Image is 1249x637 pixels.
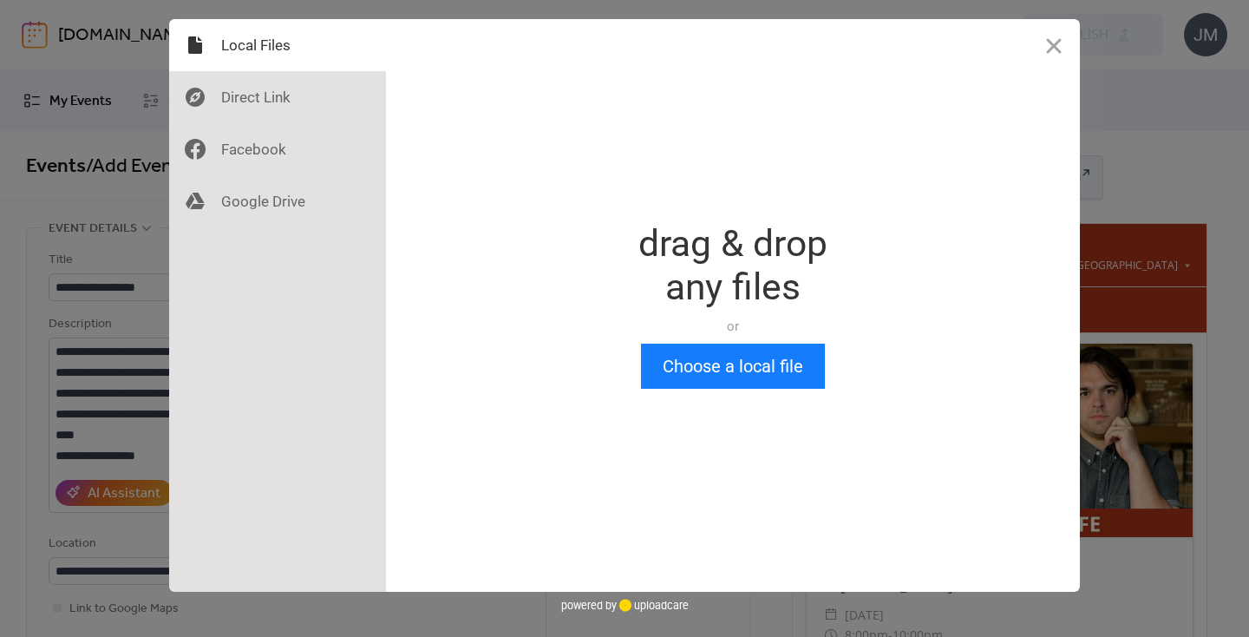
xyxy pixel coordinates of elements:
div: Google Drive [169,175,386,227]
a: uploadcare [617,599,689,612]
div: drag & drop any files [638,222,827,309]
div: Local Files [169,19,386,71]
button: Choose a local file [641,344,825,389]
div: Direct Link [169,71,386,123]
div: Facebook [169,123,386,175]
div: powered by [561,592,689,618]
div: or [638,318,827,335]
button: Close [1028,19,1080,71]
